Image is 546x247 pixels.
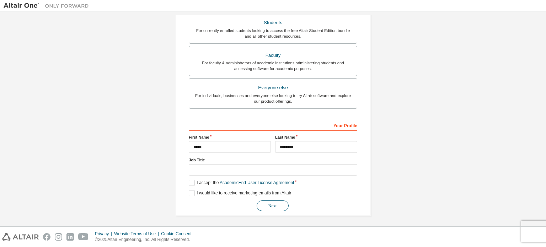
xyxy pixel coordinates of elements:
[189,119,357,131] div: Your Profile
[95,231,114,237] div: Privacy
[257,200,289,211] button: Next
[220,180,294,185] a: Academic End-User License Agreement
[189,157,357,163] label: Job Title
[189,190,291,196] label: I would like to receive marketing emails from Altair
[43,233,50,241] img: facebook.svg
[95,237,196,243] p: © 2025 Altair Engineering, Inc. All Rights Reserved.
[161,231,196,237] div: Cookie Consent
[193,60,353,71] div: For faculty & administrators of academic institutions administering students and accessing softwa...
[189,134,271,140] label: First Name
[55,233,62,241] img: instagram.svg
[275,134,357,140] label: Last Name
[193,93,353,104] div: For individuals, businesses and everyone else looking to try Altair software and explore our prod...
[4,2,92,9] img: Altair One
[189,180,294,186] label: I accept the
[193,83,353,93] div: Everyone else
[193,50,353,60] div: Faculty
[66,233,74,241] img: linkedin.svg
[193,18,353,28] div: Students
[78,233,89,241] img: youtube.svg
[2,233,39,241] img: altair_logo.svg
[193,28,353,39] div: For currently enrolled students looking to access the free Altair Student Edition bundle and all ...
[114,231,161,237] div: Website Terms of Use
